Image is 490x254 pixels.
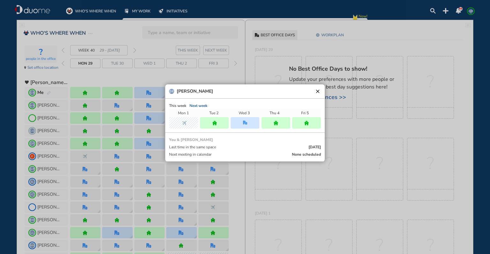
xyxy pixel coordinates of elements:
span: Next meeting in calendar [169,151,212,158]
span: Next week [189,103,207,108]
span: Tue 2 [209,110,219,116]
span: [PERSON_NAME] [177,89,213,94]
img: home.de338a94.svg [304,121,309,125]
span: Fri 5 [301,110,309,116]
span: DF [169,89,174,94]
div: office [243,121,247,125]
button: clear [315,88,321,95]
img: home.de338a94.svg [212,121,217,125]
span: Thu 4 [270,110,279,116]
div: home [212,121,217,125]
span: None scheduled [292,151,321,158]
span: Mon 1 [178,110,189,116]
img: office.a375675b.svg [243,121,247,125]
div: home [304,121,308,125]
span: Wed 3 [239,110,250,116]
img: home.de338a94.svg [274,121,278,125]
span: [DATE] [308,144,321,150]
div: nonworking [182,121,186,125]
span: Last time in the same space [169,144,216,150]
div: home [274,121,278,125]
span: You & [PERSON_NAME] [169,137,321,143]
img: nonworking.b46b09a6.svg [182,121,187,126]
